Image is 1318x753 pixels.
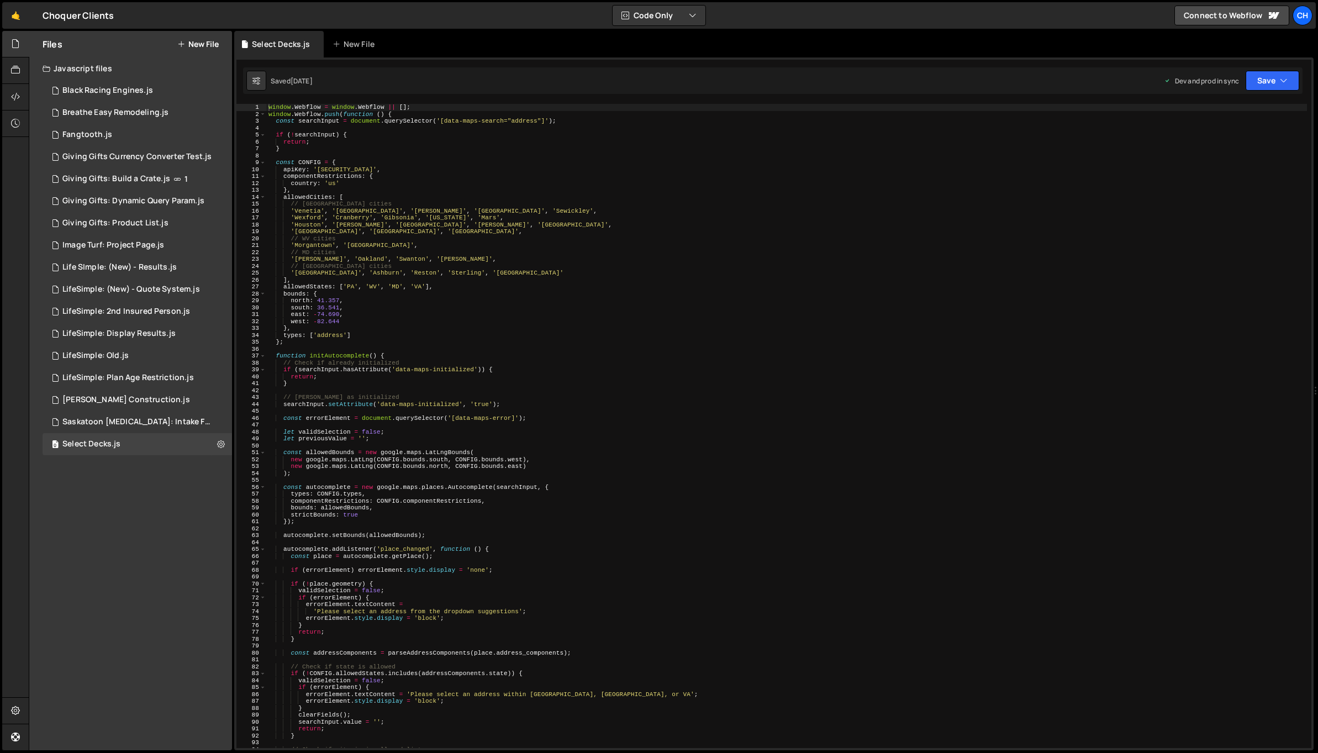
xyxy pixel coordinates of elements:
[236,201,266,208] div: 15
[291,76,313,86] div: [DATE]
[43,212,232,234] div: 6642/17178.js
[43,168,232,190] div: 6642/12828.js
[236,429,266,436] div: 48
[236,125,266,132] div: 4
[236,719,266,726] div: 90
[333,39,379,50] div: New File
[236,180,266,187] div: 12
[62,218,168,228] div: Giving Gifts: Product List.js
[236,463,266,470] div: 53
[252,39,310,50] div: Select Decks.js
[236,311,266,318] div: 31
[236,387,266,394] div: 42
[236,297,266,304] div: 29
[43,389,232,411] div: 6642/36038.js
[43,433,232,455] div: 6642/45108.js
[236,525,266,533] div: 62
[236,256,266,263] div: 23
[236,242,266,249] div: 21
[236,118,266,125] div: 3
[236,235,266,243] div: 20
[1174,6,1289,25] a: Connect to Webflow
[236,491,266,498] div: 57
[613,6,705,25] button: Code Only
[62,307,190,317] div: LifeSimple: 2nd Insured Person.js
[236,684,266,691] div: 85
[62,130,112,140] div: Fangtooth.js
[236,139,266,146] div: 6
[43,9,114,22] div: Choquer Clients
[236,705,266,712] div: 88
[236,360,266,367] div: 38
[236,145,266,152] div: 7
[236,131,266,139] div: 5
[236,636,266,643] div: 78
[236,339,266,346] div: 35
[236,573,266,581] div: 69
[236,422,266,429] div: 47
[62,373,194,383] div: LifeSimple: Plan Age Restriction.js
[43,256,232,278] div: 6642/21694.js
[236,739,266,746] div: 93
[236,270,266,277] div: 25
[43,323,232,345] div: 6642/21531.js
[29,57,232,80] div: Javascript files
[62,285,200,294] div: LifeSimple: (New) - Quote System.js
[62,351,129,361] div: LifeSimple: Old.js
[43,102,232,124] div: 6642/39014.js
[62,439,120,449] div: Select Decks.js
[236,173,266,180] div: 11
[236,152,266,160] div: 8
[236,304,266,312] div: 30
[236,484,266,491] div: 56
[236,560,266,567] div: 67
[1293,6,1312,25] div: Ch
[62,86,153,96] div: Black Racing Engines.js
[43,234,232,256] div: 6642/18231.js
[236,539,266,546] div: 64
[236,194,266,201] div: 14
[271,76,313,86] div: Saved
[236,733,266,740] div: 92
[236,283,266,291] div: 27
[236,712,266,719] div: 89
[236,725,266,733] div: 91
[236,415,266,422] div: 46
[236,111,266,118] div: 2
[236,214,266,222] div: 17
[236,656,266,664] div: 81
[236,650,266,657] div: 80
[43,345,232,367] div: 6642/21483.js
[236,594,266,602] div: 72
[236,318,266,325] div: 32
[236,228,266,235] div: 19
[236,366,266,373] div: 39
[236,608,266,615] div: 74
[236,443,266,450] div: 50
[236,380,266,387] div: 41
[43,367,232,389] div: 6642/18376.js
[43,146,233,168] div: 6642/17331.js
[236,159,266,166] div: 9
[43,38,62,50] h2: Files
[236,104,266,111] div: 1
[62,240,164,250] div: Image Turf: Project Page.js
[43,190,232,212] div: 6642/13149.js
[43,301,232,323] div: 6642/19885.js
[236,532,266,539] div: 63
[62,174,170,184] div: Giving Gifts: Build a Crate.js
[43,80,232,102] div: 6642/27391.js
[236,553,266,560] div: 66
[236,401,266,408] div: 44
[43,278,232,301] div: 6642/21464.js
[236,435,266,443] div: 49
[236,346,266,353] div: 36
[236,622,266,629] div: 76
[177,40,219,49] button: New File
[236,698,266,705] div: 87
[236,643,266,650] div: 79
[236,546,266,553] div: 65
[236,470,266,477] div: 54
[236,504,266,512] div: 59
[236,670,266,677] div: 83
